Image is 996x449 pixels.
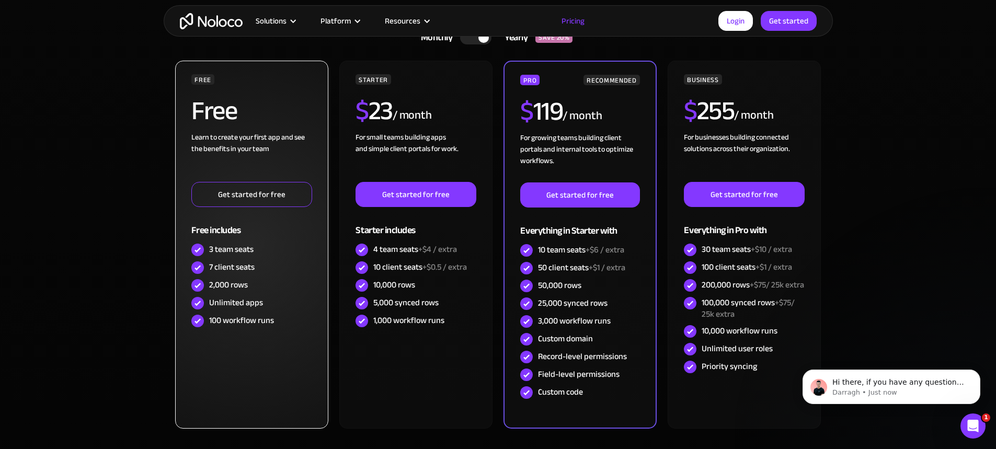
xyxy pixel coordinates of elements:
[586,242,624,258] span: +$6 / extra
[538,280,581,291] div: 50,000 rows
[320,14,351,28] div: Platform
[191,74,214,85] div: FREE
[356,207,476,241] div: Starter includes
[520,87,533,136] span: $
[520,208,639,241] div: Everything in Starter with
[373,315,444,326] div: 1,000 workflow runs
[538,262,625,273] div: 50 client seats
[356,132,476,182] div: For small teams building apps and simple client portals for work. ‍
[373,279,415,291] div: 10,000 rows
[373,261,467,273] div: 10 client seats
[243,14,307,28] div: Solutions
[538,315,611,327] div: 3,000 workflow runs
[393,107,432,124] div: / month
[385,14,420,28] div: Resources
[356,98,393,124] h2: 23
[520,98,563,124] h2: 119
[209,315,274,326] div: 100 workflow runs
[356,86,369,135] span: $
[538,351,627,362] div: Record-level permissions
[356,182,476,207] a: Get started for free
[209,279,248,291] div: 2,000 rows
[256,14,287,28] div: Solutions
[538,244,624,256] div: 10 team seats
[372,14,441,28] div: Resources
[538,369,620,380] div: Field-level permissions
[583,75,639,85] div: RECOMMENDED
[684,98,734,124] h2: 255
[422,259,467,275] span: +$0.5 / extra
[702,325,777,337] div: 10,000 workflow runs
[180,13,243,29] a: home
[684,182,804,207] a: Get started for free
[718,11,753,31] a: Login
[356,74,391,85] div: STARTER
[750,277,804,293] span: +$75/ 25k extra
[751,241,792,257] span: +$10 / extra
[702,295,795,322] span: +$75/ 25k extra
[373,244,457,255] div: 4 team seats
[191,207,312,241] div: Free includes
[418,241,457,257] span: +$4 / extra
[491,30,535,45] div: Yearly
[307,14,372,28] div: Platform
[702,297,804,320] div: 100,000 synced rows
[373,297,439,308] div: 5,000 synced rows
[960,413,986,439] iframe: Intercom live chat
[702,261,792,273] div: 100 client seats
[209,244,254,255] div: 3 team seats
[589,260,625,275] span: +$1 / extra
[734,107,773,124] div: / month
[982,413,990,422] span: 1
[702,279,804,291] div: 200,000 rows
[538,297,608,309] div: 25,000 synced rows
[548,14,598,28] a: Pricing
[684,74,722,85] div: BUSINESS
[520,75,540,85] div: PRO
[535,32,573,43] div: SAVE 20%
[538,386,583,398] div: Custom code
[408,30,461,45] div: Monthly
[702,361,757,372] div: Priority syncing
[787,348,996,421] iframe: Intercom notifications message
[702,343,773,354] div: Unlimited user roles
[209,261,255,273] div: 7 client seats
[761,11,817,31] a: Get started
[191,182,312,207] a: Get started for free
[191,98,237,124] h2: Free
[563,108,602,124] div: / month
[191,132,312,182] div: Learn to create your first app and see the benefits in your team ‍
[702,244,792,255] div: 30 team seats
[755,259,792,275] span: +$1 / extra
[538,333,593,344] div: Custom domain
[684,207,804,241] div: Everything in Pro with
[684,132,804,182] div: For businesses building connected solutions across their organization. ‍
[520,182,639,208] a: Get started for free
[684,86,697,135] span: $
[520,132,639,182] div: For growing teams building client portals and internal tools to optimize workflows.
[209,297,263,308] div: Unlimited apps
